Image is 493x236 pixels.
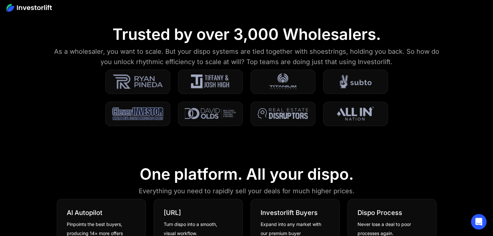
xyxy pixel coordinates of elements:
div: Dispo Process [358,209,402,217]
div: Everything you need to rapidly sell your deals for much higher prices. [139,186,355,196]
div: Trusted by over 3,000 Wholesalers. [112,25,381,44]
div: As a wholesaler, you want to scale. But your dispo systems are tied together with shoestrings, ho... [49,46,444,67]
div: AI Autopilot [67,209,102,217]
div: Open Intercom Messenger [471,214,487,230]
div: Investorlift Buyers [261,209,318,217]
div: One platform. All your dispo. [140,165,354,184]
div: [URL] [164,209,181,217]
